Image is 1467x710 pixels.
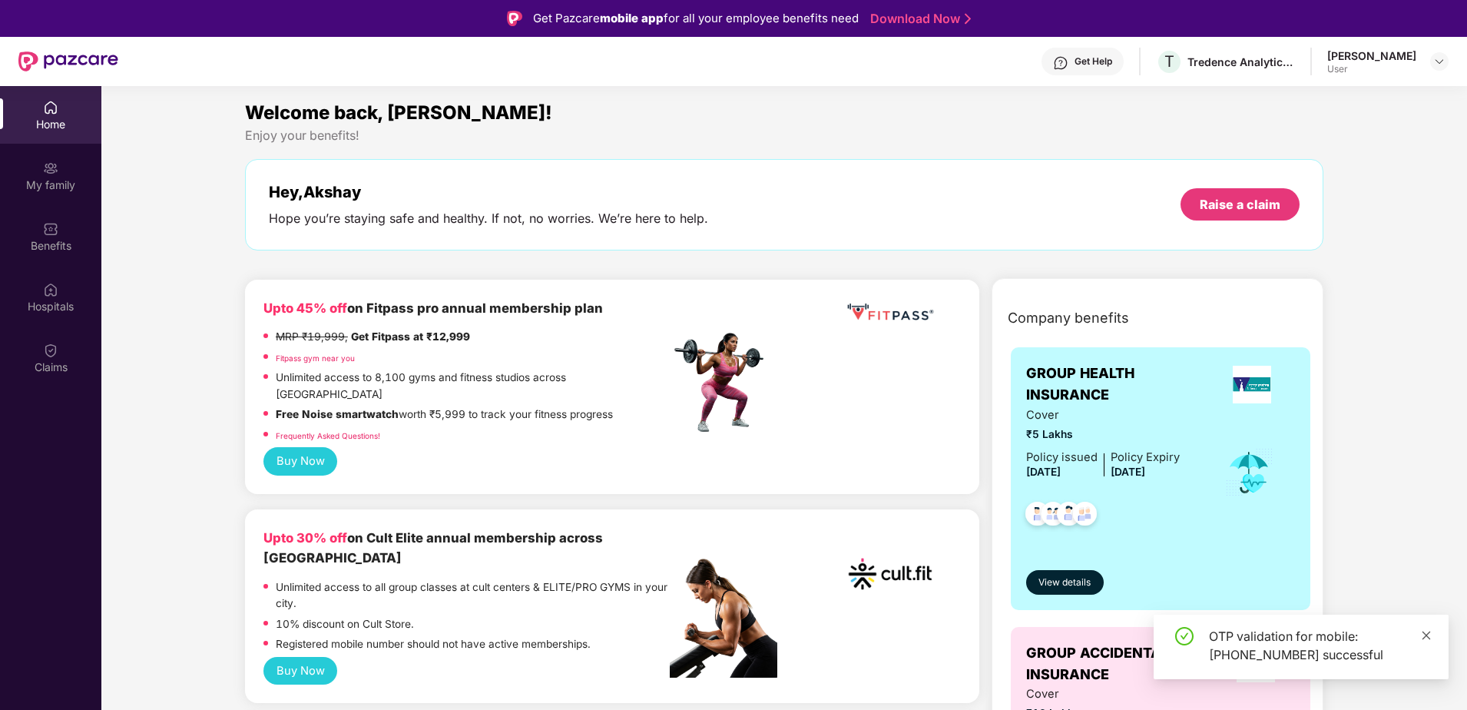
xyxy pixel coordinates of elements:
img: fppp.png [844,298,936,327]
div: OTP validation for mobile: [PHONE_NUMBER] successful [1209,627,1430,664]
strong: mobile app [600,11,664,25]
b: Upto 30% off [263,530,347,546]
span: Cover [1026,406,1180,424]
div: Hey, Akshay [269,183,708,201]
p: worth ₹5,999 to track your fitness progress [276,406,613,423]
img: cult.png [844,528,936,620]
img: svg+xml;base64,PHN2ZyB3aWR0aD0iMjAiIGhlaWdodD0iMjAiIHZpZXdCb3g9IjAgMCAyMCAyMCIgZmlsbD0ibm9uZSIgeG... [43,161,58,176]
img: Logo [507,11,522,26]
img: Stroke [965,11,971,27]
span: Cover [1026,685,1180,703]
span: T [1164,52,1174,71]
img: icon [1224,447,1274,498]
p: 10% discount on Cult Store. [276,616,414,633]
img: svg+xml;base64,PHN2ZyB4bWxucz0iaHR0cDovL3d3dy53My5vcmcvMjAwMC9zdmciIHdpZHRoPSI0OC45NDMiIGhlaWdodD... [1066,497,1104,535]
span: View details [1038,576,1091,590]
div: Policy issued [1026,449,1098,466]
b: on Cult Elite annual membership across [GEOGRAPHIC_DATA] [263,530,603,566]
img: svg+xml;base64,PHN2ZyB4bWxucz0iaHR0cDovL3d3dy53My5vcmcvMjAwMC9zdmciIHdpZHRoPSI0OC45NDMiIGhlaWdodD... [1050,497,1088,535]
div: Raise a claim [1200,196,1280,213]
span: Company benefits [1008,307,1129,329]
p: Unlimited access to 8,100 gyms and fitness studios across [GEOGRAPHIC_DATA] [276,370,671,403]
div: Tredence Analytics Solutions Private Limited [1187,55,1295,69]
img: svg+xml;base64,PHN2ZyBpZD0iRHJvcGRvd24tMzJ4MzIiIHhtbG5zPSJodHRwOi8vd3d3LnczLm9yZy8yMDAwL3N2ZyIgd2... [1433,55,1445,68]
img: insurerLogo [1233,366,1271,403]
img: pc2.png [670,559,777,678]
img: svg+xml;base64,PHN2ZyBpZD0iSG9tZSIgeG1sbnM9Imh0dHA6Ly93d3cudzMub3JnLzIwMDAvc3ZnIiB3aWR0aD0iMjAiIG... [43,100,58,115]
p: Unlimited access to all group classes at cult centers & ELITE/PRO GYMS in your city. [276,579,671,612]
span: [DATE] [1026,466,1061,478]
img: fpp.png [670,329,777,436]
p: Registered mobile number should not have active memberships. [276,636,591,653]
span: ₹5 Lakhs [1026,426,1180,443]
div: [PERSON_NAME] [1327,48,1416,63]
img: svg+xml;base64,PHN2ZyBpZD0iQmVuZWZpdHMiIHhtbG5zPSJodHRwOi8vd3d3LnczLm9yZy8yMDAwL3N2ZyIgd2lkdGg9Ij... [43,221,58,237]
a: Download Now [870,11,966,27]
div: Policy Expiry [1111,449,1180,466]
button: Buy Now [263,657,337,685]
img: svg+xml;base64,PHN2ZyBpZD0iQ2xhaW0iIHhtbG5zPSJodHRwOi8vd3d3LnczLm9yZy8yMDAwL3N2ZyIgd2lkdGg9IjIwIi... [43,343,58,358]
b: on Fitpass pro annual membership plan [263,300,603,316]
span: GROUP HEALTH INSURANCE [1026,363,1209,406]
strong: Get Fitpass at ₹12,999 [351,330,470,343]
a: Frequently Asked Questions! [276,431,380,440]
img: New Pazcare Logo [18,51,118,71]
span: GROUP ACCIDENTAL INSURANCE [1026,642,1217,686]
span: [DATE] [1111,466,1145,478]
div: User [1327,63,1416,75]
button: View details [1026,570,1104,595]
img: svg+xml;base64,PHN2ZyB4bWxucz0iaHR0cDovL3d3dy53My5vcmcvMjAwMC9zdmciIHdpZHRoPSI0OC45NDMiIGhlaWdodD... [1018,497,1056,535]
b: Upto 45% off [263,300,347,316]
span: check-circle [1175,627,1194,645]
button: Buy Now [263,447,337,476]
img: svg+xml;base64,PHN2ZyB4bWxucz0iaHR0cDovL3d3dy53My5vcmcvMjAwMC9zdmciIHdpZHRoPSI0OC45MTUiIGhlaWdodD... [1035,497,1072,535]
div: Get Help [1075,55,1112,68]
strong: Free Noise smartwatch [276,408,399,420]
div: Get Pazcare for all your employee benefits need [533,9,859,28]
span: Welcome back, [PERSON_NAME]! [245,101,552,124]
a: Fitpass gym near you [276,353,355,363]
img: svg+xml;base64,PHN2ZyBpZD0iSG9zcGl0YWxzIiB4bWxucz0iaHR0cDovL3d3dy53My5vcmcvMjAwMC9zdmciIHdpZHRoPS... [43,282,58,297]
img: svg+xml;base64,PHN2ZyBpZD0iSGVscC0zMngzMiIgeG1sbnM9Imh0dHA6Ly93d3cudzMub3JnLzIwMDAvc3ZnIiB3aWR0aD... [1053,55,1068,71]
span: close [1421,630,1432,641]
div: Enjoy your benefits! [245,128,1323,144]
del: MRP ₹19,999, [276,330,348,343]
div: Hope you’re staying safe and healthy. If not, no worries. We’re here to help. [269,211,708,227]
